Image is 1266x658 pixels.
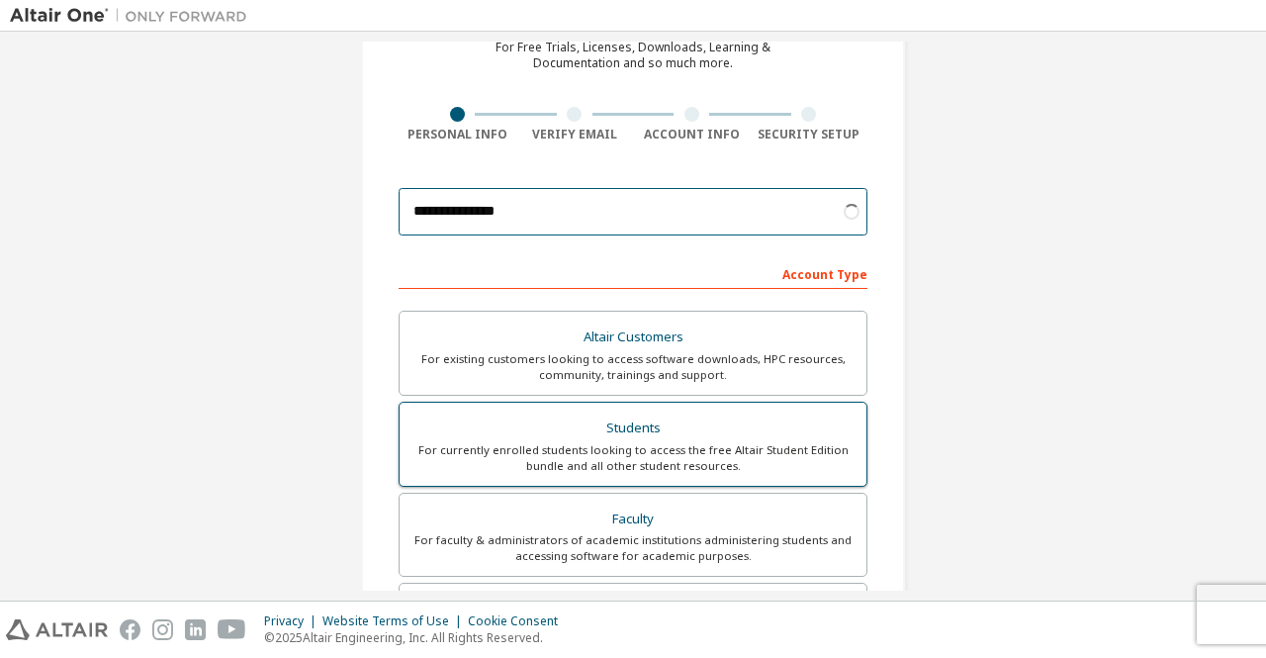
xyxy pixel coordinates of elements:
[516,127,634,142] div: Verify Email
[6,619,108,640] img: altair_logo.svg
[411,351,855,383] div: For existing customers looking to access software downloads, HPC resources, community, trainings ...
[411,442,855,474] div: For currently enrolled students looking to access the free Altair Student Edition bundle and all ...
[10,6,257,26] img: Altair One
[264,613,322,629] div: Privacy
[468,613,570,629] div: Cookie Consent
[633,127,751,142] div: Account Info
[411,506,855,533] div: Faculty
[496,40,770,71] div: For Free Trials, Licenses, Downloads, Learning & Documentation and so much more.
[264,629,570,646] p: © 2025 Altair Engineering, Inc. All Rights Reserved.
[152,619,173,640] img: instagram.svg
[411,415,855,442] div: Students
[751,127,868,142] div: Security Setup
[185,619,206,640] img: linkedin.svg
[120,619,140,640] img: facebook.svg
[399,127,516,142] div: Personal Info
[218,619,246,640] img: youtube.svg
[411,324,855,351] div: Altair Customers
[322,613,468,629] div: Website Terms of Use
[411,532,855,564] div: For faculty & administrators of academic institutions administering students and accessing softwa...
[399,257,867,289] div: Account Type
